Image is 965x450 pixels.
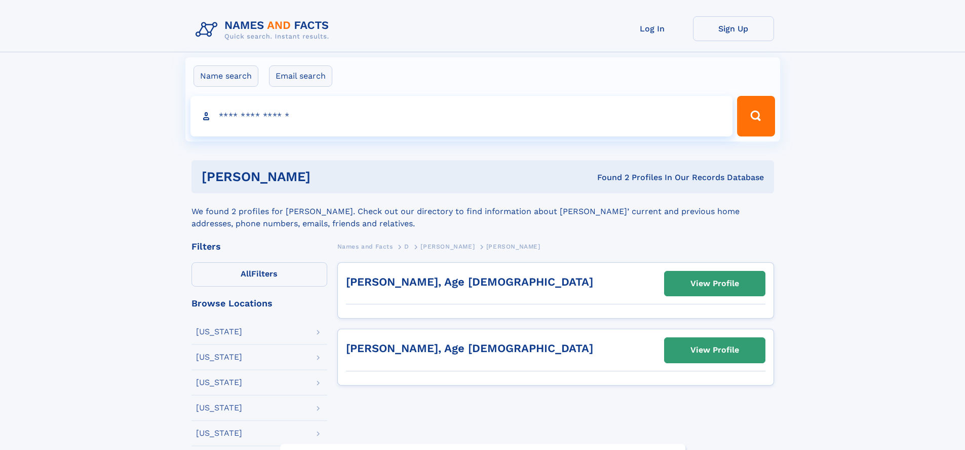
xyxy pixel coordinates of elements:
div: [US_STATE] [196,353,242,361]
a: Names and Facts [337,240,393,253]
label: Name search [194,65,258,87]
span: D [404,243,409,250]
span: [PERSON_NAME] [420,243,475,250]
label: Filters [191,262,327,287]
div: [US_STATE] [196,328,242,336]
div: Filters [191,242,327,251]
div: Found 2 Profiles In Our Records Database [454,172,764,183]
a: [PERSON_NAME], Age [DEMOGRAPHIC_DATA] [346,275,593,288]
div: View Profile [690,272,739,295]
a: Log In [612,16,693,41]
div: [US_STATE] [196,404,242,412]
a: View Profile [665,338,765,362]
div: We found 2 profiles for [PERSON_NAME]. Check out our directory to find information about [PERSON_... [191,193,774,230]
a: Sign Up [693,16,774,41]
a: [PERSON_NAME] [420,240,475,253]
a: [PERSON_NAME], Age [DEMOGRAPHIC_DATA] [346,342,593,355]
h1: [PERSON_NAME] [202,170,454,183]
img: Logo Names and Facts [191,16,337,44]
input: search input [190,96,733,136]
a: D [404,240,409,253]
button: Search Button [737,96,775,136]
div: Browse Locations [191,299,327,308]
label: Email search [269,65,332,87]
div: [US_STATE] [196,429,242,437]
div: [US_STATE] [196,378,242,387]
span: All [241,269,251,279]
div: View Profile [690,338,739,362]
a: View Profile [665,271,765,296]
span: [PERSON_NAME] [486,243,541,250]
